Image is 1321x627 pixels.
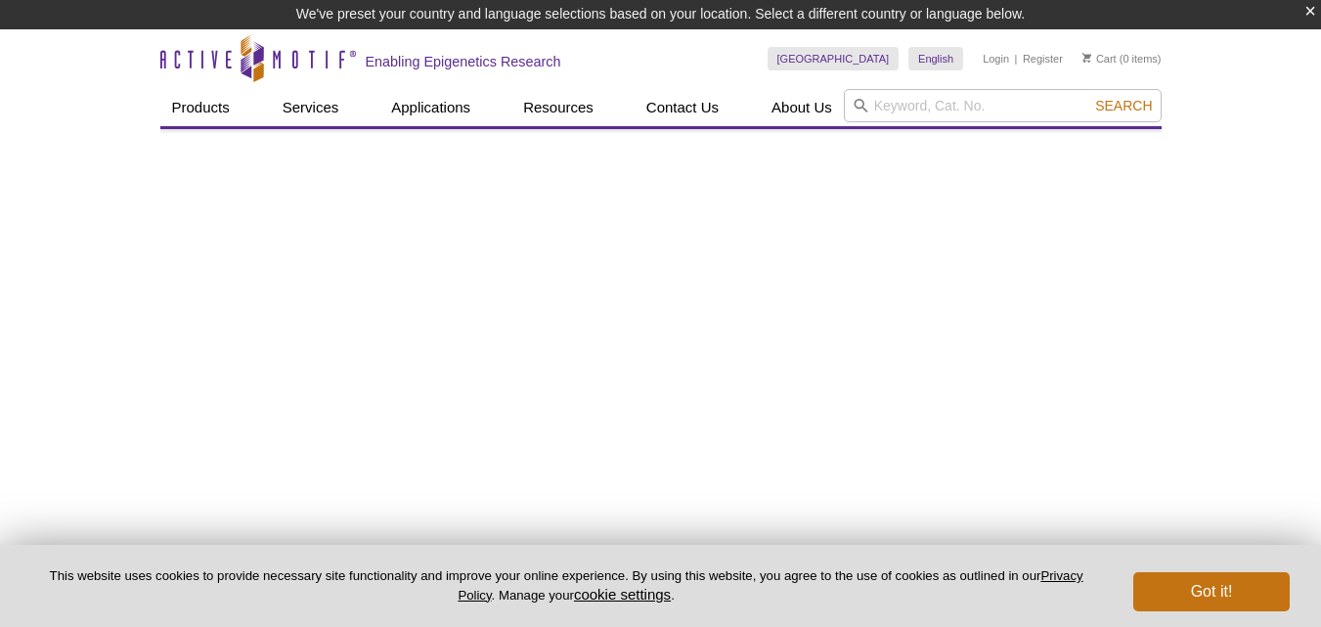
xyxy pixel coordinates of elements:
[844,89,1162,122] input: Keyword, Cat. No.
[1082,53,1091,63] img: Your Cart
[31,567,1101,605] p: This website uses cookies to provide necessary site functionality and improve your online experie...
[1089,97,1158,114] button: Search
[1082,52,1117,66] a: Cart
[160,89,242,126] a: Products
[379,89,482,126] a: Applications
[271,89,351,126] a: Services
[511,89,605,126] a: Resources
[760,89,844,126] a: About Us
[1023,52,1063,66] a: Register
[1015,47,1018,70] li: |
[908,47,963,70] a: English
[983,52,1009,66] a: Login
[768,47,900,70] a: [GEOGRAPHIC_DATA]
[458,568,1082,602] a: Privacy Policy
[635,89,730,126] a: Contact Us
[366,53,561,70] h2: Enabling Epigenetics Research
[1082,47,1162,70] li: (0 items)
[1133,572,1290,611] button: Got it!
[574,586,671,603] button: cookie settings
[1095,98,1152,113] span: Search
